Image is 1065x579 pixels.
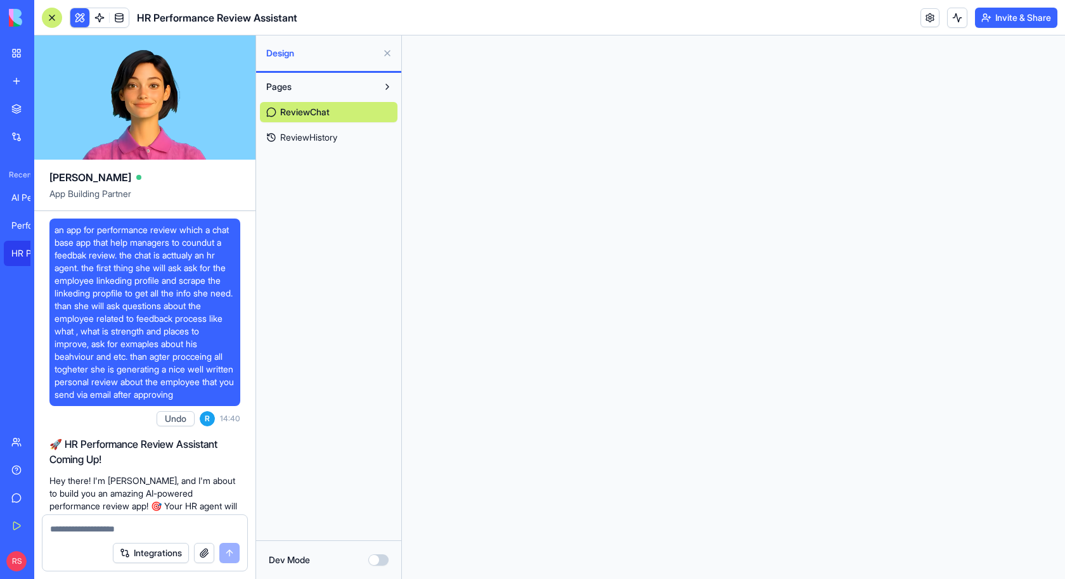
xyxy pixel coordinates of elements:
button: Integrations [113,543,189,563]
button: Invite & Share [975,8,1057,28]
p: Hey there! I'm [PERSON_NAME], and I'm about to build you an amazing AI-powered performance review... [49,474,240,538]
span: an app for performance review which a chat base app that help managers to coundut a feedbak revie... [55,224,235,401]
h2: 🚀 HR Performance Review Assistant Coming Up! [49,436,240,467]
img: logo [9,9,87,27]
div: Performance Review System [11,219,47,232]
a: AI Persona Generator [4,185,55,210]
a: ReviewChat [260,102,397,122]
div: HR Performance Review Assistant [11,247,47,260]
button: Pages [260,77,377,97]
a: ReviewHistory [260,127,397,148]
span: Recent [4,170,30,180]
span: App Building Partner [49,188,240,210]
span: Design [266,47,377,60]
span: Pages [266,80,292,93]
span: 14:40 [220,414,240,424]
span: [PERSON_NAME] [49,170,131,185]
span: ReviewChat [280,106,330,118]
a: Performance Review System [4,213,55,238]
div: AI Persona Generator [11,191,47,204]
span: R [200,411,215,426]
label: Dev Mode [269,554,310,566]
span: ReviewHistory [280,131,337,144]
a: HR Performance Review Assistant [4,241,55,266]
span: RS [6,551,27,571]
button: Undo [157,411,195,426]
span: HR Performance Review Assistant [137,10,297,25]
